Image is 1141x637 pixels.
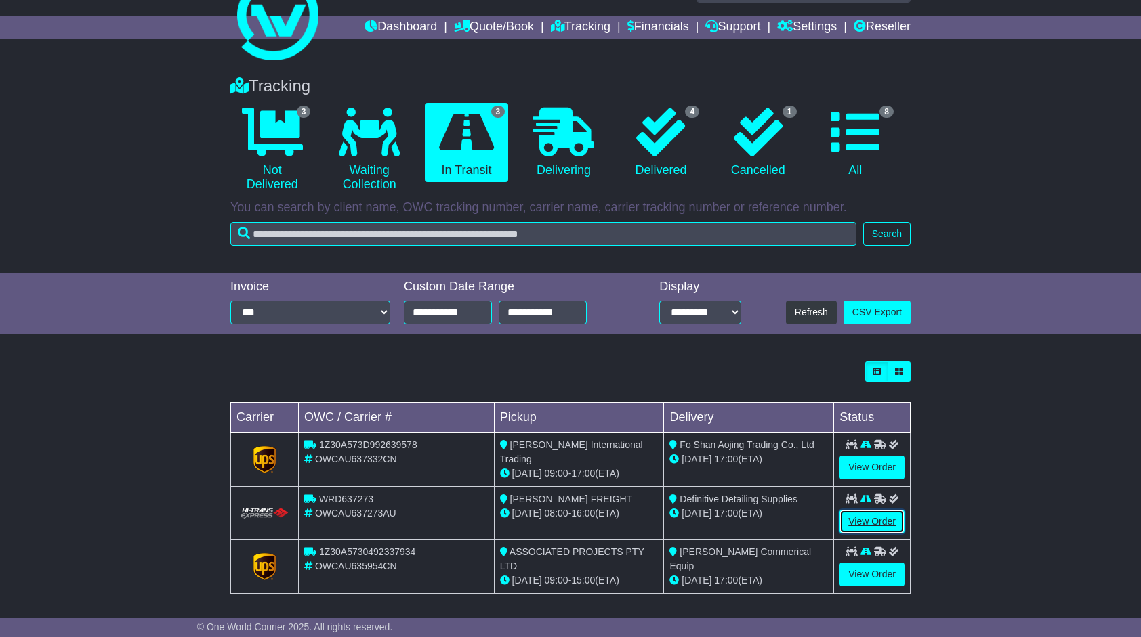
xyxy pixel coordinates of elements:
img: GetCarrierServiceLogo [253,446,276,473]
a: 4 Delivered [619,103,703,183]
span: 4 [685,106,699,118]
a: Reseller [854,16,911,39]
span: [DATE] [682,575,711,586]
td: Status [834,403,911,433]
span: [PERSON_NAME] International Trading [500,439,643,464]
div: - (ETA) [500,573,659,588]
a: View Order [839,456,905,479]
a: Settings [777,16,837,39]
td: Carrier [231,403,299,433]
img: GetCarrierServiceLogo [253,553,276,580]
span: 17:00 [714,454,738,464]
span: 16:00 [571,508,595,519]
a: View Order [839,510,905,533]
td: OWC / Carrier # [299,403,495,433]
span: 17:00 [714,575,738,586]
span: © One World Courier 2025. All rights reserved. [197,621,393,632]
p: You can search by client name, OWC tracking number, carrier name, carrier tracking number or refe... [230,200,911,215]
span: 1Z30A573D992639578 [319,439,417,450]
a: Quote/Book [454,16,534,39]
div: (ETA) [669,573,828,588]
span: [PERSON_NAME] Commerical Equip [669,546,811,571]
span: 1Z30A5730492337934 [319,546,415,557]
span: OWCAU637332CN [315,454,397,464]
td: Pickup [494,403,664,433]
span: ASSOCIATED PROJECTS PTY LTD [500,546,644,571]
span: WRD637273 [319,493,373,504]
div: - (ETA) [500,506,659,521]
button: Refresh [786,301,837,324]
a: 3 Not Delivered [230,103,314,197]
a: 3 In Transit [425,103,508,183]
span: 09:00 [545,575,568,586]
a: CSV Export [844,301,911,324]
a: Tracking [551,16,610,39]
div: - (ETA) [500,466,659,481]
button: Search [863,222,911,246]
img: HiTrans.png [239,507,290,520]
a: Financials [627,16,689,39]
span: 1 [783,106,797,118]
span: [DATE] [682,508,711,519]
div: Display [659,280,741,294]
a: 8 All [814,103,897,183]
span: 3 [297,106,311,118]
a: View Order [839,563,905,586]
div: (ETA) [669,452,828,466]
div: Invoice [230,280,390,294]
span: [DATE] [512,575,542,586]
a: Waiting Collection [327,103,411,197]
span: 8 [879,106,894,118]
span: OWCAU637273AU [315,508,396,519]
a: Dashboard [365,16,437,39]
span: 08:00 [545,508,568,519]
span: [PERSON_NAME] FREIGHT [510,493,632,504]
span: [DATE] [512,508,542,519]
td: Delivery [664,403,834,433]
span: 17:00 [714,508,738,519]
span: 09:00 [545,468,568,479]
span: OWCAU635954CN [315,561,397,571]
span: Fo Shan Aojing Trading Co., Ltd [680,439,814,450]
div: Custom Date Range [404,280,621,294]
span: Definitive Detailing Supplies [680,493,797,504]
span: 17:00 [571,468,595,479]
div: (ETA) [669,506,828,521]
span: 3 [491,106,505,118]
a: 1 Cancelled [716,103,800,183]
span: [DATE] [682,454,711,464]
a: Support [705,16,760,39]
div: Tracking [224,76,917,96]
span: [DATE] [512,468,542,479]
span: 15:00 [571,575,595,586]
a: Delivering [522,103,605,183]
